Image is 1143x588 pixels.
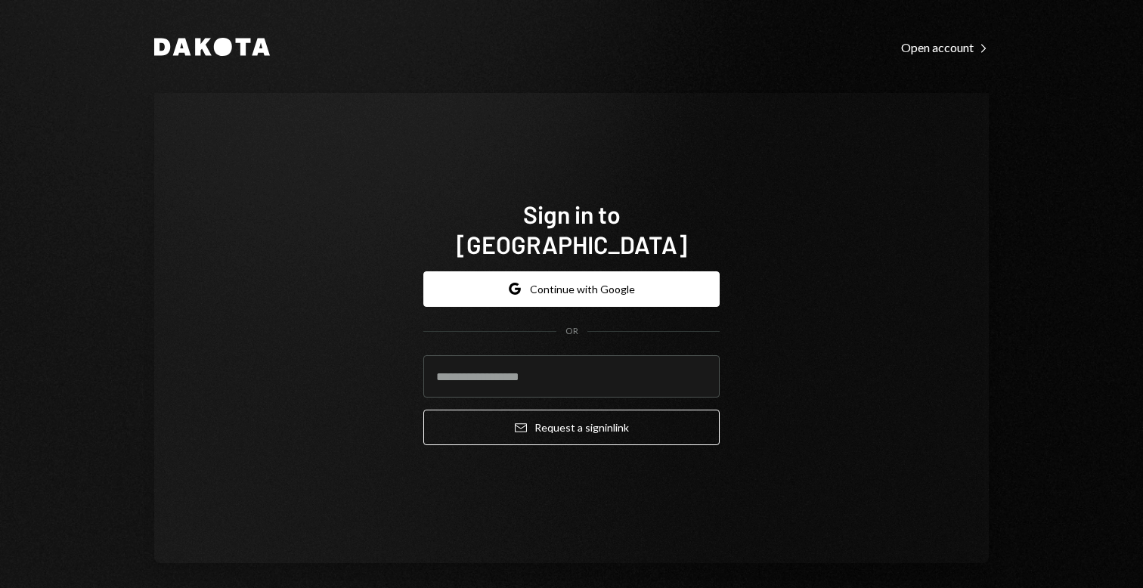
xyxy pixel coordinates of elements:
h1: Sign in to [GEOGRAPHIC_DATA] [423,199,720,259]
button: Continue with Google [423,271,720,307]
div: OR [565,325,578,338]
div: Open account [901,40,989,55]
a: Open account [901,39,989,55]
button: Request a signinlink [423,410,720,445]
